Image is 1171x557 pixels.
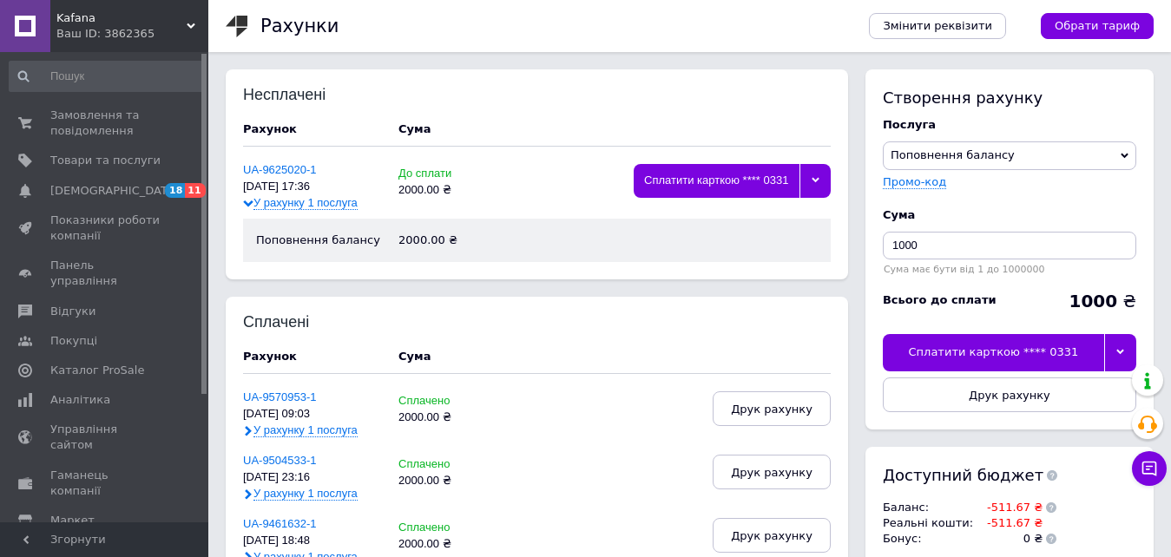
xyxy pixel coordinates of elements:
[253,487,358,501] span: У рахунку 1 послуга
[56,26,208,42] div: Ваш ID: 3862365
[731,403,812,416] span: Друк рахунку
[398,538,492,551] div: 2000.00 ₴
[883,500,977,515] td: Баланс :
[253,423,358,437] span: У рахунку 1 послуга
[977,531,1043,547] td: 0 ₴
[243,314,357,331] div: Сплачені
[243,534,381,547] div: [DATE] 18:48
[50,363,144,378] span: Каталог ProSale
[185,183,205,198] span: 11
[713,391,831,426] button: Друк рахунку
[243,408,381,421] div: [DATE] 09:03
[891,148,1015,161] span: Поповнення балансу
[1069,291,1117,311] b: 1000
[883,87,1136,108] div: Створення рахунку
[50,153,161,168] span: Товари та послуги
[883,515,977,531] td: Реальні кошти :
[165,183,185,198] span: 18
[883,334,1104,370] div: Сплатити карткою **** 0331
[398,233,492,248] div: 2000.00 ₴
[398,411,492,424] div: 2000.00 ₴
[883,531,977,547] td: Бонус :
[883,264,1136,275] div: Сума має бути від 1 до 1000000
[50,213,161,244] span: Показники роботи компанії
[883,292,997,308] div: Всього до сплати
[243,163,317,176] a: UA-9625020-1
[243,390,317,403] a: UA-9570953-1
[398,458,492,471] div: Сплачено
[50,183,179,199] span: [DEMOGRAPHIC_DATA]
[398,521,492,534] div: Сплачено
[398,167,492,180] div: До сплати
[56,10,187,26] span: Kafana
[398,395,492,408] div: Сплачено
[256,233,394,248] div: Поповнення балансу
[883,18,992,34] span: Змінити реквізити
[253,196,358,210] span: У рахунку 1 послуга
[713,518,831,553] button: Друк рахунку
[260,16,339,36] h1: Рахунки
[1055,18,1140,34] span: Обрати тариф
[883,175,946,188] label: Промо-код
[50,392,110,408] span: Аналітика
[50,258,161,289] span: Панель управління
[50,333,97,349] span: Покупці
[713,455,831,489] button: Друк рахунку
[883,232,1136,259] input: Введіть суму
[883,207,1136,223] div: Cума
[977,500,1043,515] td: -511.67 ₴
[977,515,1043,531] td: -511.67 ₴
[1041,13,1154,39] a: Обрати тариф
[50,108,161,139] span: Замовлення та повідомлення
[883,117,1136,133] div: Послуга
[9,61,205,92] input: Пошук
[1069,292,1136,310] div: ₴
[634,164,799,198] div: Сплатити карткою **** 0331
[243,454,317,467] a: UA-9504533-1
[243,87,357,104] div: Несплачені
[883,377,1136,412] button: Друк рахунку
[398,184,492,197] div: 2000.00 ₴
[50,422,161,453] span: Управління сайтом
[398,475,492,488] div: 2000.00 ₴
[243,471,381,484] div: [DATE] 23:16
[50,468,161,499] span: Гаманець компанії
[969,389,1050,402] span: Друк рахунку
[50,304,95,319] span: Відгуки
[398,349,431,364] div: Cума
[243,121,381,137] div: Рахунок
[50,513,95,528] span: Маркет
[731,529,812,542] span: Друк рахунку
[398,121,431,137] div: Cума
[243,180,381,193] div: [DATE] 17:36
[883,464,1043,486] span: Доступний бюджет
[731,466,812,479] span: Друк рахунку
[1132,451,1167,486] button: Чат з покупцем
[243,349,381,364] div: Рахунок
[869,13,1006,39] a: Змінити реквізити
[243,517,317,530] a: UA-9461632-1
